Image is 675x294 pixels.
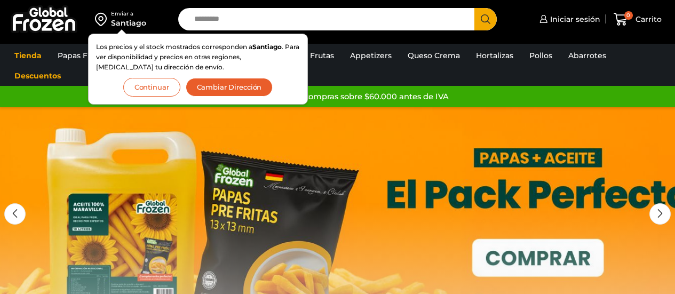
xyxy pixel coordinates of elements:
[95,10,111,28] img: address-field-icon.svg
[123,78,180,97] button: Continuar
[624,11,633,20] span: 0
[471,45,519,66] a: Hortalizas
[9,45,47,66] a: Tienda
[186,78,273,97] button: Cambiar Dirección
[252,43,282,51] strong: Santiago
[649,203,671,225] div: Next slide
[52,45,109,66] a: Papas Fritas
[402,45,465,66] a: Queso Crema
[633,14,662,25] span: Carrito
[345,45,397,66] a: Appetizers
[474,8,497,30] button: Search button
[4,203,26,225] div: Previous slide
[111,10,146,18] div: Enviar a
[547,14,600,25] span: Iniciar sesión
[96,42,300,73] p: Los precios y el stock mostrados corresponden a . Para ver disponibilidad y precios en otras regi...
[9,66,66,86] a: Descuentos
[537,9,600,30] a: Iniciar sesión
[111,18,146,28] div: Santiago
[563,45,612,66] a: Abarrotes
[611,7,664,32] a: 0 Carrito
[524,45,558,66] a: Pollos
